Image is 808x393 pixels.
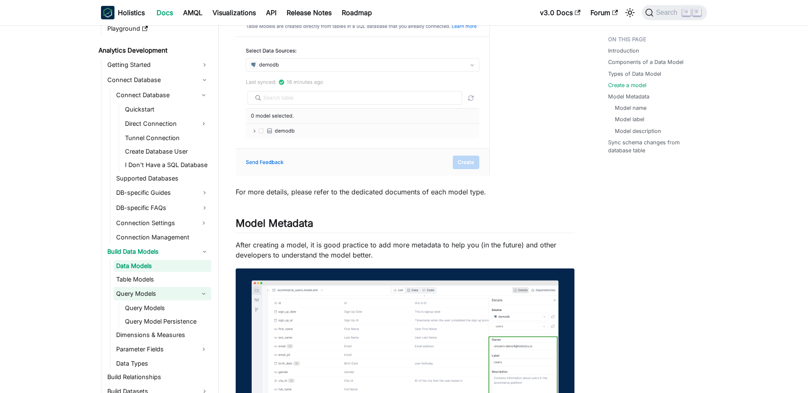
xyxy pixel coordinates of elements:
[608,70,661,78] a: Types of Data Model
[608,93,649,101] a: Model Metadata
[196,287,211,300] button: Collapse sidebar category 'Query Models'
[105,371,211,383] a: Build Relationships
[207,6,261,19] a: Visualizations
[93,25,219,393] nav: Docs sidebar
[196,216,211,230] button: Expand sidebar category 'Connection Settings'
[282,6,337,19] a: Release Notes
[114,201,211,215] a: DB-specific FAQs
[122,117,196,130] a: Direct Connection
[196,88,211,102] button: Collapse sidebar category 'Connect Database'
[337,6,377,19] a: Roadmap
[608,58,683,66] a: Components of a Data Model
[261,6,282,19] a: API
[114,88,196,102] a: Connect Database
[608,138,702,154] a: Sync schema changes from database table
[615,127,661,135] a: Model description
[236,240,574,260] p: After creating a model, it is good practice to add more metadata to help you (in the future) and ...
[114,216,196,230] a: Connection Settings
[654,9,683,16] span: Search
[236,187,574,197] p: For more details, please refer to the dedicated documents of each model type.
[122,132,211,144] a: Tunnel Connection
[585,6,623,19] a: Forum
[114,358,211,369] a: Data Types
[178,6,207,19] a: AMQL
[101,6,145,19] a: HolisticsHolistics
[122,146,211,157] a: Create Database User
[96,45,211,56] a: Analytics Development
[608,81,646,89] a: Create a model
[122,159,211,171] a: I Don't Have a SQL Database
[196,117,211,130] button: Expand sidebar category 'Direct Connection'
[608,47,639,55] a: Introduction
[114,231,211,243] a: Connection Management
[101,6,114,19] img: Holistics
[105,245,211,258] a: Build Data Models
[122,302,211,314] a: Query Models
[114,186,211,199] a: DB-specific Guides
[105,23,211,35] a: Playground
[236,217,574,233] h2: Model Metadata
[642,5,707,20] button: Search (Command+K)
[682,8,691,16] kbd: ⌘
[623,6,637,19] button: Switch between dark and light mode (currently light mode)
[196,343,211,356] button: Expand sidebar category 'Parameter Fields'
[615,104,646,112] a: Model name
[114,260,211,272] a: Data Models
[114,287,196,300] a: Query Models
[114,329,211,341] a: Dimensions & Measures
[693,8,701,16] kbd: K
[151,6,178,19] a: Docs
[615,115,644,123] a: Model label
[535,6,585,19] a: v3.0 Docs
[118,8,145,18] b: Holistics
[122,316,211,327] a: Query Model Persistence
[105,73,211,87] a: Connect Database
[114,274,211,285] a: Table Models
[114,173,211,184] a: Supported Databases
[122,104,211,115] a: Quickstart
[105,58,211,72] a: Getting Started
[114,343,196,356] a: Parameter Fields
